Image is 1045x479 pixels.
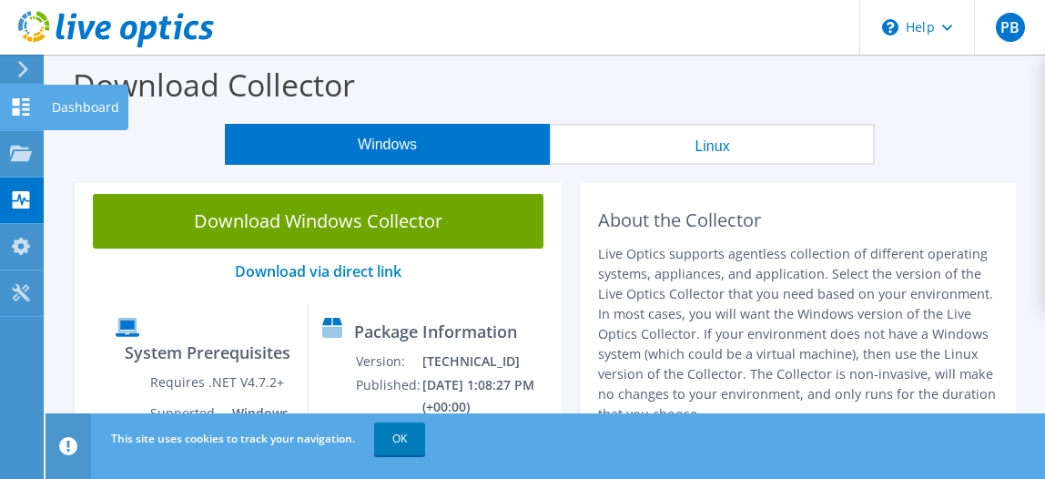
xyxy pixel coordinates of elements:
td: Published: [355,373,421,419]
button: Linux [550,124,875,165]
label: Requires .NET V4.7.2+ [150,373,284,392]
svg: \n [882,19,898,36]
span: PB [996,13,1025,42]
a: Download via direct link [235,261,401,281]
a: Download Windows Collector [93,194,543,249]
td: Version: [355,350,421,373]
span: This site uses cookies to track your navigation. [111,431,355,446]
label: Download Collector [73,64,355,106]
h2: About the Collector [598,209,998,231]
label: Package Information [354,322,517,341]
label: System Prerequisites [125,343,290,362]
button: Windows [225,124,550,165]
div: Dashboard [43,85,128,130]
td: [TECHNICAL_ID] [421,350,553,373]
td: [DATE] 1:08:27 PM (+00:00) [421,373,553,419]
a: OK [374,423,425,455]
p: Live Optics supports agentless collection of different operating systems, appliances, and applica... [598,244,998,424]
